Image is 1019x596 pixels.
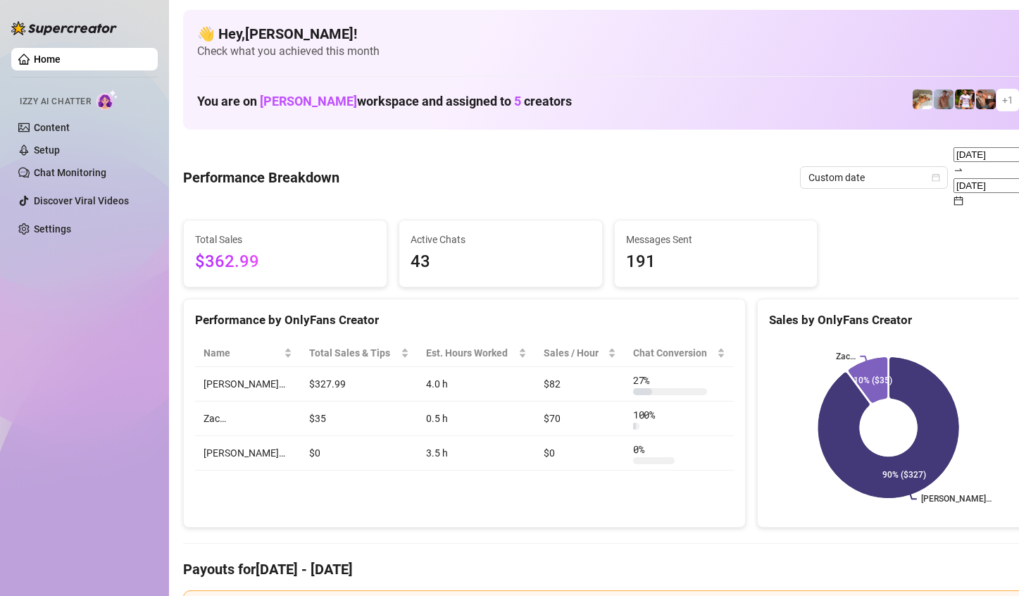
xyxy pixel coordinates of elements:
span: Total Sales [195,232,375,247]
td: 3.5 h [418,436,535,471]
span: Custom date [808,167,939,188]
th: Total Sales & Tips [301,340,418,367]
span: Messages Sent [626,232,806,247]
a: Setup [34,144,60,156]
a: Home [34,54,61,65]
img: Joey [934,89,954,109]
span: Sales / Hour [544,345,604,361]
a: Chat Monitoring [34,167,106,178]
text: Zac… [837,352,856,361]
img: Osvaldo [976,89,996,109]
div: Est. Hours Worked [426,345,515,361]
td: 0.5 h [418,402,535,436]
td: $35 [301,402,418,436]
td: Zac… [195,402,301,436]
img: AI Chatter [96,89,118,110]
td: $0 [301,436,418,471]
span: Check what you achieved this month [197,44,1019,59]
td: $0 [535,436,624,471]
a: Content [34,122,70,133]
text: [PERSON_NAME]… [921,495,992,504]
div: Performance by OnlyFans Creator [195,311,734,330]
span: Total Sales & Tips [309,345,398,361]
span: Name [204,345,281,361]
span: to [954,164,963,175]
span: 100 % [633,407,656,423]
td: [PERSON_NAME]… [195,436,301,471]
span: 5 [514,94,521,108]
h1: You are on workspace and assigned to creators [197,94,572,109]
td: [PERSON_NAME]… [195,367,301,402]
span: 0 % [633,442,656,457]
span: calendar [932,173,940,182]
img: Hector [955,89,975,109]
span: calendar [954,196,963,206]
img: logo-BBDzfeDw.svg [11,21,117,35]
span: Chat Conversion [633,345,714,361]
h4: 👋 Hey, [PERSON_NAME] ! [197,24,1019,44]
span: Active Chats [411,232,591,247]
span: [PERSON_NAME] [260,94,357,108]
th: Name [195,340,301,367]
span: $362.99 [195,249,375,275]
a: Settings [34,223,71,235]
h4: Performance Breakdown [183,168,339,187]
th: Chat Conversion [625,340,734,367]
span: + 1 [1002,92,1013,108]
span: Izzy AI Chatter [20,95,91,108]
span: 43 [411,249,591,275]
span: swap-right [954,165,963,175]
span: 27 % [633,373,656,388]
span: 191 [626,249,806,275]
th: Sales / Hour [535,340,624,367]
a: Discover Viral Videos [34,195,129,206]
td: $82 [535,367,624,402]
td: $327.99 [301,367,418,402]
img: Zac [913,89,932,109]
td: $70 [535,402,624,436]
td: 4.0 h [418,367,535,402]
